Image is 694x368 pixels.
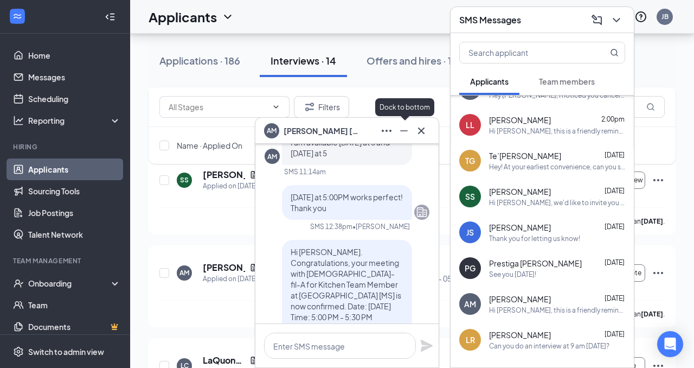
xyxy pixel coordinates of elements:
[272,103,280,111] svg: ChevronDown
[601,115,625,123] span: 2:00pm
[375,98,434,116] div: Dock to bottom
[460,42,588,63] input: Search applicant
[489,306,625,315] div: Hi [PERSON_NAME], this is a friendly reminder. Your meeting with [DEMOGRAPHIC_DATA]-fil-A for Kit...
[605,151,625,159] span: [DATE]
[271,54,336,67] div: Interviews · 14
[284,125,359,137] span: [PERSON_NAME] [PERSON_NAME]
[203,274,258,284] div: Applied on [DATE]
[608,11,625,29] button: ChevronDown
[294,96,349,118] button: Filter Filters
[465,191,475,202] div: SS
[105,11,115,22] svg: Collapse
[489,186,551,197] span: [PERSON_NAME]
[303,100,316,113] svg: Filter
[13,278,24,289] svg: UserCheck
[267,152,277,161] div: AM
[646,103,655,111] svg: MagnifyingGlass
[466,334,475,345] div: LR
[605,187,625,195] span: [DATE]
[12,11,23,22] svg: WorkstreamLogo
[489,270,536,279] div: See you [DATE]!
[28,158,121,180] a: Applicants
[28,66,121,88] a: Messages
[588,11,606,29] button: ComposeMessage
[605,330,625,338] span: [DATE]
[28,202,121,224] a: Job Postings
[641,310,663,318] b: [DATE]
[397,124,410,137] svg: Minimize
[352,222,410,231] span: • [PERSON_NAME]
[657,331,683,357] div: Open Intercom Messenger
[489,150,561,161] span: Te’[PERSON_NAME]
[661,12,669,21] div: JB
[13,142,119,151] div: Hiring
[489,258,582,269] span: Prestiga [PERSON_NAME]
[28,346,104,357] div: Switch to admin view
[367,54,462,67] div: Offers and hires · 141
[489,341,609,351] div: Can you do an interview at 9 am [DATE]?
[652,174,665,187] svg: Ellipses
[395,122,413,139] button: Minimize
[203,262,245,274] h5: [PERSON_NAME]
[489,126,625,136] div: Hi [PERSON_NAME], this is a friendly reminder. Your meeting with [DEMOGRAPHIC_DATA]-fil-A for Tea...
[489,115,551,125] span: [PERSON_NAME]
[489,162,625,172] div: Hey! At your earliest convenience, can you send photos of 2 forms of ID to [EMAIL_ADDRESS][DEMOGR...
[420,339,433,352] svg: Plane
[634,10,647,23] svg: QuestionInfo
[489,222,551,233] span: [PERSON_NAME]
[378,122,395,139] button: Ellipses
[380,124,393,137] svg: Ellipses
[605,258,625,267] span: [DATE]
[489,329,551,340] span: [PERSON_NAME]
[28,316,121,338] a: DocumentsCrown
[610,48,619,57] svg: MagnifyingGlass
[180,175,189,185] div: SS
[464,299,476,309] div: AM
[291,192,403,213] span: [DATE] at 5:00PM works perfect! Thank you
[28,88,121,110] a: Scheduling
[28,180,121,202] a: Sourcing Tools
[203,354,245,366] h5: LaQuonn [PERSON_NAME]
[489,294,551,304] span: [PERSON_NAME]
[177,140,242,151] span: Name · Applied On
[590,14,603,27] svg: ComposeMessage
[28,278,112,289] div: Onboarding
[203,181,258,192] div: Applied on [DATE]
[149,8,217,26] h1: Applicants
[13,346,24,357] svg: Settings
[605,223,625,231] span: [DATE]
[539,77,595,86] span: Team members
[413,122,430,139] button: Cross
[466,227,474,238] div: JS
[13,256,119,265] div: Team Management
[466,119,474,130] div: LL
[249,263,258,272] svg: Document
[28,45,121,66] a: Home
[169,101,267,113] input: All Stages
[610,14,623,27] svg: ChevronDown
[28,224,121,245] a: Talent Network
[249,356,258,365] svg: Document
[605,294,625,302] span: [DATE]
[652,267,665,280] svg: Ellipses
[415,206,428,219] svg: Company
[28,115,121,126] div: Reporting
[465,263,475,274] div: PG
[489,234,580,243] div: Thank you for letting us know!
[465,155,475,166] div: TG
[221,10,234,23] svg: ChevronDown
[489,198,625,207] div: Hi [PERSON_NAME], we'd like to invite you to a meeting with [DEMOGRAPHIC_DATA]-fil-A for Kitchen ...
[159,54,240,67] div: Applications · 186
[470,77,509,86] span: Applicants
[13,115,24,126] svg: Analysis
[641,217,663,225] b: [DATE]
[310,222,352,231] div: SMS 12:38pm
[179,268,189,277] div: AM
[415,124,428,137] svg: Cross
[284,167,326,176] div: SMS 11:14am
[28,294,121,316] a: Team
[459,14,521,26] h3: SMS Messages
